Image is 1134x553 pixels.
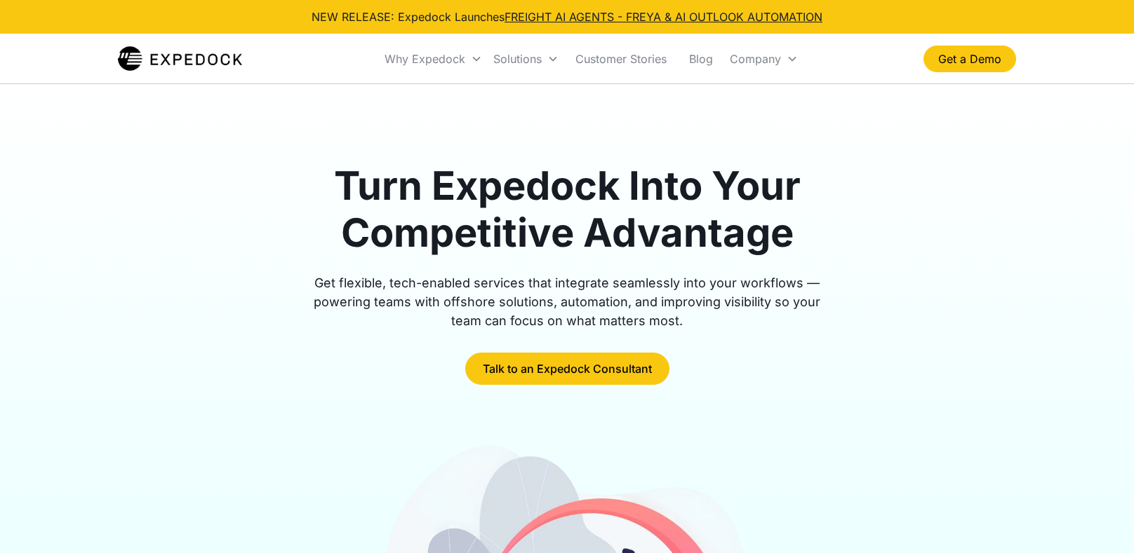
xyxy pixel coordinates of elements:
[298,273,836,330] div: Get flexible, tech-enabled services that integrate seamlessly into your workflows — powering team...
[724,35,803,83] div: Company
[564,35,678,83] a: Customer Stories
[1064,486,1134,553] iframe: Chat Widget
[465,353,669,385] a: Talk to an Expedock Consultant
[493,52,542,66] div: Solutions
[379,35,488,83] div: Why Expedock
[118,45,242,73] img: Expedock Logo
[923,46,1016,72] a: Get a Demo
[298,163,836,257] h1: Turn Expedock Into Your Competitive Advantage
[118,45,242,73] a: home
[505,10,822,24] a: FREIGHT AI AGENTS - FREYA & AI OUTLOOK AUTOMATION
[312,8,822,25] div: NEW RELEASE: Expedock Launches
[488,35,564,83] div: Solutions
[385,52,465,66] div: Why Expedock
[678,35,724,83] a: Blog
[730,52,781,66] div: Company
